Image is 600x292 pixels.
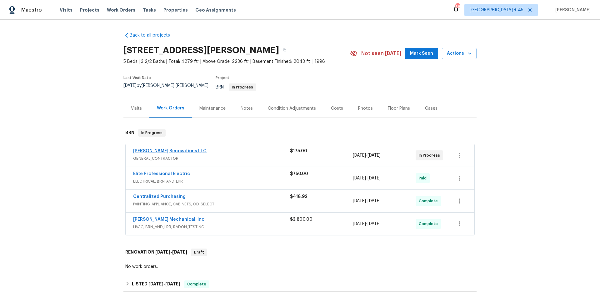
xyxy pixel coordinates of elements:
div: Maintenance [199,105,226,112]
div: by [PERSON_NAME] [PERSON_NAME] [123,83,216,95]
div: Notes [241,105,253,112]
span: Visits [60,7,72,13]
span: Project [216,76,229,80]
span: [DATE] [367,176,381,180]
a: [PERSON_NAME] Mechanical, Inc [133,217,204,222]
div: Costs [331,105,343,112]
div: RENOVATION [DATE]-[DATE]Draft [123,242,477,262]
span: In Progress [139,130,165,136]
span: 5 Beds | 3 2/2 Baths | Total: 4279 ft² | Above Grade: 2236 ft² | Basement Finished: 2043 ft² | 1998 [123,58,350,65]
span: [DATE] [353,153,366,158]
span: [DATE] [148,282,163,286]
button: Mark Seen [405,48,438,59]
span: In Progress [419,152,442,159]
span: - [353,175,381,181]
span: [DATE] [165,282,180,286]
div: Photos [358,105,373,112]
span: - [155,250,187,254]
span: PAINTING, APPLIANCE, CABINETS, OD_SELECT [133,201,290,207]
span: - [353,198,381,204]
span: Maestro [21,7,42,13]
span: [DATE] [353,222,366,226]
span: Projects [80,7,99,13]
h2: [STREET_ADDRESS][PERSON_NAME] [123,47,279,53]
span: $3,800.00 [290,217,312,222]
span: Mark Seen [410,50,433,58]
a: Elite Professional Electric [133,172,190,176]
span: [DATE] [123,83,137,88]
span: Geo Assignments [195,7,236,13]
span: - [353,221,381,227]
a: Centralized Purchasing [133,194,186,199]
span: Tasks [143,8,156,12]
span: BRN [216,85,256,89]
span: [DATE] [353,199,366,203]
div: LISTED [DATE]-[DATE]Complete [123,277,477,292]
span: Properties [163,7,188,13]
h6: BRN [125,129,134,137]
button: Copy Address [279,45,290,56]
h6: LISTED [132,280,180,288]
a: [PERSON_NAME] Renovations LLC [133,149,207,153]
span: ELECTRICAL, BRN_AND_LRR [133,178,290,184]
span: [DATE] [367,153,381,158]
span: - [148,282,180,286]
span: [DATE] [367,199,381,203]
span: Complete [185,281,209,287]
div: 686 [455,4,460,10]
div: Cases [425,105,437,112]
span: Draft [192,249,207,255]
div: Work Orders [157,105,184,111]
span: [DATE] [367,222,381,226]
div: Visits [131,105,142,112]
h6: RENOVATION [125,249,187,256]
span: GENERAL_CONTRACTOR [133,155,290,162]
span: Work Orders [107,7,135,13]
span: In Progress [229,85,256,89]
div: No work orders. [125,264,475,270]
div: Floor Plans [388,105,410,112]
span: [DATE] [172,250,187,254]
div: Condition Adjustments [268,105,316,112]
span: [PERSON_NAME] [553,7,591,13]
span: Last Visit Date [123,76,151,80]
span: Paid [419,175,429,181]
span: Not seen [DATE] [361,50,401,57]
button: Actions [442,48,477,59]
span: [DATE] [155,250,170,254]
a: Back to all projects [123,32,183,38]
span: HVAC, BRN_AND_LRR, RADON_TESTING [133,224,290,230]
span: [DATE] [353,176,366,180]
span: Actions [447,50,472,58]
span: $750.00 [290,172,308,176]
span: $175.00 [290,149,307,153]
span: - [353,152,381,159]
span: Complete [419,221,440,227]
div: BRN In Progress [123,123,477,143]
span: Complete [419,198,440,204]
span: $418.92 [290,194,307,199]
span: [GEOGRAPHIC_DATA] + 45 [470,7,523,13]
